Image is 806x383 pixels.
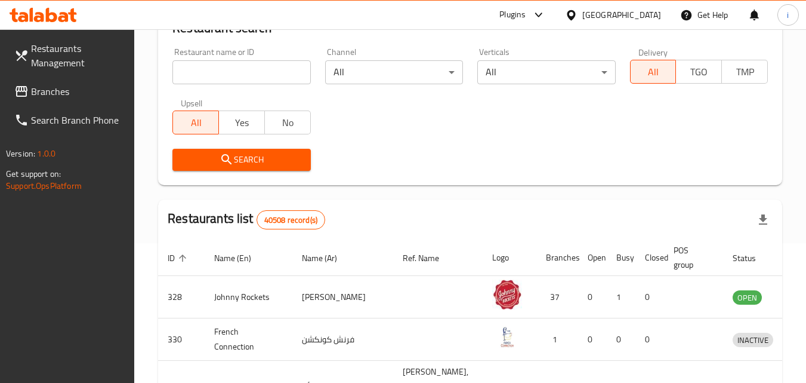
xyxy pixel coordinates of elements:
[264,111,311,134] button: No
[172,111,219,134] button: All
[31,41,125,70] span: Restaurants Management
[325,60,463,84] div: All
[214,251,267,265] span: Name (En)
[607,318,635,361] td: 0
[733,290,762,305] div: OPEN
[292,276,393,318] td: [PERSON_NAME]
[607,276,635,318] td: 1
[6,166,61,182] span: Get support on:
[158,276,205,318] td: 328
[205,276,292,318] td: Johnny Rockets
[168,251,190,265] span: ID
[172,19,768,37] h2: Restaurant search
[635,276,664,318] td: 0
[224,114,260,131] span: Yes
[6,146,35,161] span: Version:
[721,60,768,84] button: TMP
[536,276,578,318] td: 37
[181,99,203,107] label: Upsell
[733,251,771,265] span: Status
[178,114,214,131] span: All
[257,215,325,226] span: 40508 record(s)
[292,318,393,361] td: فرنش كونكشن
[477,60,615,84] div: All
[727,63,763,81] span: TMP
[403,251,455,265] span: Ref. Name
[733,333,773,347] div: INACTIVE
[536,318,578,361] td: 1
[483,240,536,276] th: Logo
[499,8,526,22] div: Plugins
[205,318,292,361] td: French Connection
[172,60,310,84] input: Search for restaurant name or ID..
[5,34,135,77] a: Restaurants Management
[536,240,578,276] th: Branches
[638,48,668,56] label: Delivery
[787,8,789,22] span: i
[168,210,325,229] h2: Restaurants list
[681,63,717,81] span: TGO
[492,280,522,310] img: Johnny Rockets
[31,113,125,127] span: Search Branch Phone
[749,206,777,234] div: Export file
[578,318,607,361] td: 0
[675,60,722,84] button: TGO
[492,322,522,352] img: French Connection
[578,276,607,318] td: 0
[302,251,353,265] span: Name (Ar)
[578,240,607,276] th: Open
[674,243,709,272] span: POS group
[172,149,310,171] button: Search
[270,114,306,131] span: No
[635,318,664,361] td: 0
[630,60,677,84] button: All
[218,111,265,134] button: Yes
[31,84,125,99] span: Branches
[733,291,762,305] span: OPEN
[6,178,82,194] a: Support.OpsPlatform
[733,333,773,347] span: INACTIVE
[5,106,135,134] a: Search Branch Phone
[257,210,325,229] div: Total records count
[582,8,661,22] div: [GEOGRAPHIC_DATA]
[5,77,135,106] a: Branches
[635,240,664,276] th: Closed
[607,240,635,276] th: Busy
[158,318,205,361] td: 330
[182,152,301,167] span: Search
[635,63,672,81] span: All
[37,146,55,161] span: 1.0.0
